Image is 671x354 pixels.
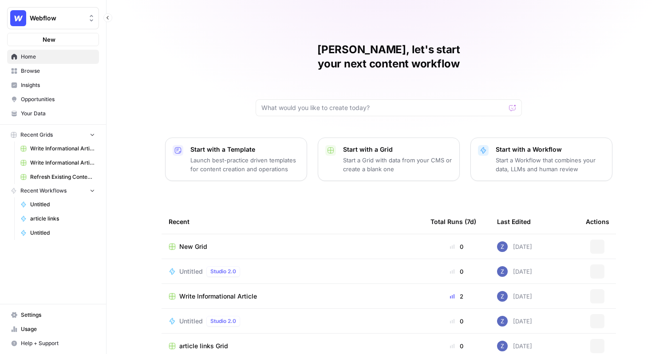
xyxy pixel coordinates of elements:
button: Start with a TemplateLaunch best-practice driven templates for content creation and operations [165,138,307,181]
div: [DATE] [497,291,532,302]
p: Start with a Grid [343,145,452,154]
a: Opportunities [7,92,99,106]
div: [DATE] [497,316,532,326]
span: Write Informational Article [30,145,95,153]
img: if0rly7j6ey0lzdmkp6rmyzsebv0 [497,316,508,326]
span: Refresh Existing Content (11) [30,173,95,181]
button: Help + Support [7,336,99,350]
a: article links Grid [169,342,416,350]
span: New [43,35,55,44]
input: What would you like to create today? [261,103,505,112]
a: New Grid [169,242,416,251]
button: Start with a GridStart a Grid with data from your CMS or create a blank one [318,138,460,181]
a: Usage [7,322,99,336]
div: [DATE] [497,341,532,351]
img: if0rly7j6ey0lzdmkp6rmyzsebv0 [497,291,508,302]
span: Untitled [30,229,95,237]
a: Write Informational Article [16,156,99,170]
span: Opportunities [21,95,95,103]
a: Insights [7,78,99,92]
img: Webflow Logo [10,10,26,26]
a: Write Informational Article [169,292,416,301]
a: Home [7,50,99,64]
span: Write Informational Article [30,159,95,167]
div: 0 [430,242,483,251]
button: Recent Grids [7,128,99,142]
span: Write Informational Article [179,292,257,301]
a: Your Data [7,106,99,121]
span: Webflow [30,14,83,23]
a: Write Informational Article [16,142,99,156]
a: Browse [7,64,99,78]
span: Insights [21,81,95,89]
p: Launch best-practice driven templates for content creation and operations [190,156,300,173]
p: Start a Workflow that combines your data, LLMs and human review [496,156,605,173]
a: Untitled [16,226,99,240]
span: article links Grid [179,342,228,350]
span: Untitled [30,201,95,208]
p: Start with a Workflow [496,145,605,154]
a: Refresh Existing Content (11) [16,170,99,184]
div: Actions [586,209,609,234]
span: Untitled [179,317,203,326]
button: Start with a WorkflowStart a Workflow that combines your data, LLMs and human review [470,138,612,181]
div: Total Runs (7d) [430,209,476,234]
h1: [PERSON_NAME], let's start your next content workflow [256,43,522,71]
button: Workspace: Webflow [7,7,99,29]
span: Usage [21,325,95,333]
span: Browse [21,67,95,75]
div: Recent [169,209,416,234]
span: New Grid [179,242,207,251]
button: New [7,33,99,46]
span: Untitled [179,267,203,276]
p: Start with a Template [190,145,300,154]
img: if0rly7j6ey0lzdmkp6rmyzsebv0 [497,241,508,252]
span: Studio 2.0 [210,317,236,325]
span: Recent Grids [20,131,53,139]
div: [DATE] [497,266,532,277]
span: Help + Support [21,339,95,347]
div: 0 [430,342,483,350]
img: if0rly7j6ey0lzdmkp6rmyzsebv0 [497,266,508,277]
img: if0rly7j6ey0lzdmkp6rmyzsebv0 [497,341,508,351]
div: 2 [430,292,483,301]
div: 0 [430,267,483,276]
span: Settings [21,311,95,319]
span: Home [21,53,95,61]
p: Start a Grid with data from your CMS or create a blank one [343,156,452,173]
div: 0 [430,317,483,326]
a: Untitled [16,197,99,212]
span: Studio 2.0 [210,267,236,275]
span: Recent Workflows [20,187,67,195]
span: Your Data [21,110,95,118]
a: article links [16,212,99,226]
div: [DATE] [497,241,532,252]
a: Settings [7,308,99,322]
div: Last Edited [497,209,531,234]
button: Recent Workflows [7,184,99,197]
a: UntitledStudio 2.0 [169,266,416,277]
span: article links [30,215,95,223]
a: UntitledStudio 2.0 [169,316,416,326]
